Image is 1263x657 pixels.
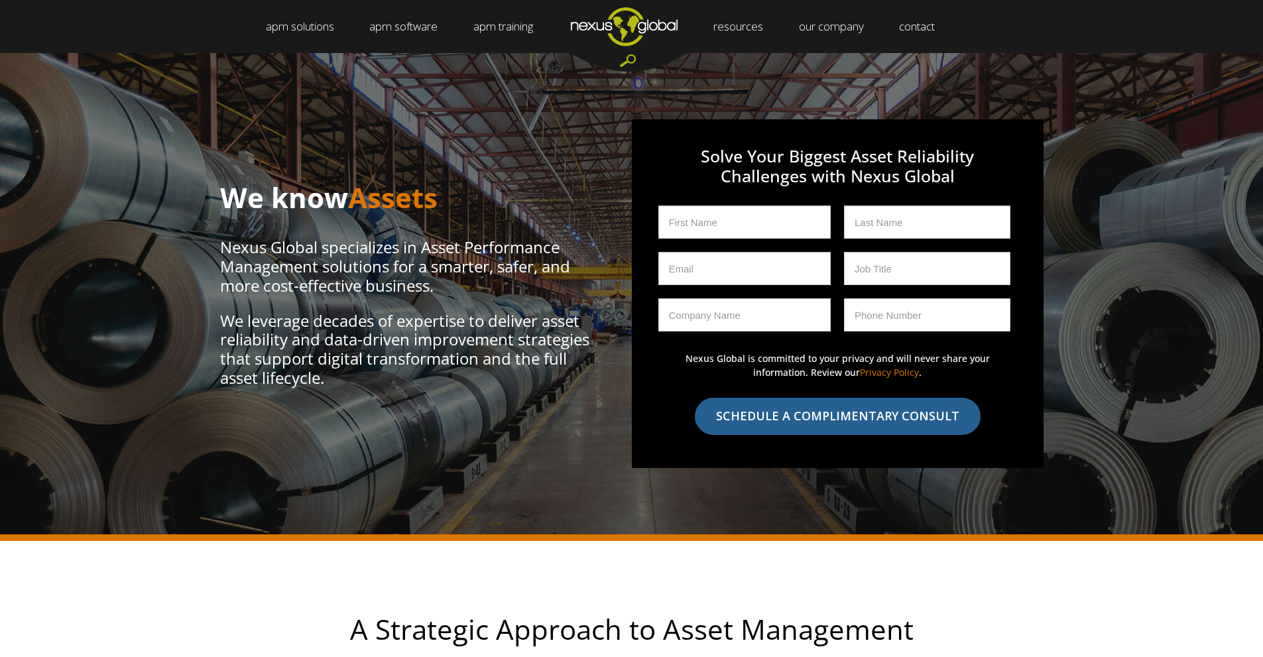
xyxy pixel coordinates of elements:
[658,298,831,331] input: Company Name
[695,398,981,435] input: SCHEDULE A COMPLIMENTARY CONSULT
[844,252,1010,285] input: Job Title
[220,238,592,295] p: Nexus Global specializes in Asset Performance Management solutions for a smarter, safer, and more...
[685,351,990,379] p: Nexus Global is committed to your privacy and will never share your information. Review our .
[348,178,438,216] span: Assets
[658,206,831,239] input: First Name
[844,206,1010,239] input: Last Name
[844,298,1010,331] input: Phone Number
[350,610,914,648] span: A Strategic Approach to Asset Management
[220,312,592,388] p: We leverage decades of expertise to deliver asset reliability and data-driven improvement strateg...
[860,366,919,379] a: Privacy Policy
[220,184,592,211] h1: We know
[658,252,831,285] input: Email
[672,146,1003,206] h3: Solve Your Biggest Asset Reliability Challenges with Nexus Global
